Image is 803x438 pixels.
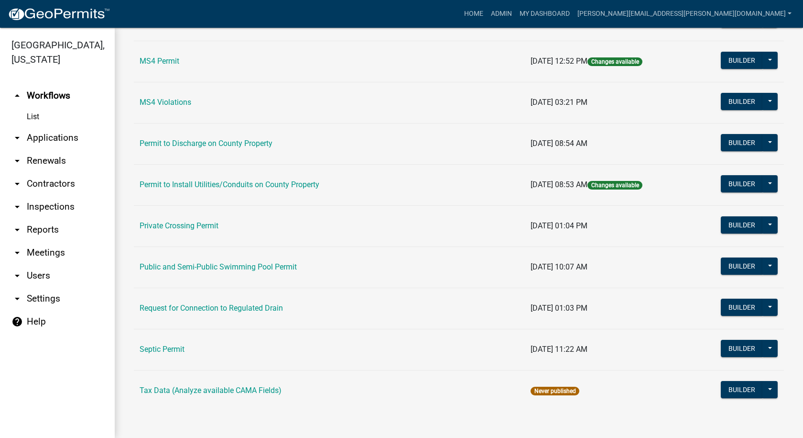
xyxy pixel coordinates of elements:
[11,178,23,190] i: arrow_drop_down
[11,90,23,101] i: arrow_drop_up
[574,5,795,23] a: [PERSON_NAME][EMAIL_ADDRESS][PERSON_NAME][DOMAIN_NAME]
[587,57,642,66] span: Changes available
[140,262,297,271] a: Public and Semi-Public Swimming Pool Permit
[11,270,23,281] i: arrow_drop_down
[140,345,184,354] a: Septic Permit
[11,293,23,304] i: arrow_drop_down
[140,386,282,395] a: Tax Data (Analyze available CAMA Fields)
[11,201,23,213] i: arrow_drop_down
[721,134,763,151] button: Builder
[140,98,191,107] a: MS4 Violations
[721,340,763,357] button: Builder
[721,93,763,110] button: Builder
[721,381,763,398] button: Builder
[11,224,23,236] i: arrow_drop_down
[460,5,487,23] a: Home
[11,155,23,167] i: arrow_drop_down
[140,56,179,66] a: MS4 Permit
[487,5,516,23] a: Admin
[531,387,579,395] span: Never published
[531,221,587,230] span: [DATE] 01:04 PM
[721,299,763,316] button: Builder
[531,345,587,354] span: [DATE] 11:22 AM
[140,221,218,230] a: Private Crossing Permit
[140,139,272,148] a: Permit to Discharge on County Property
[531,303,587,313] span: [DATE] 01:03 PM
[721,216,763,234] button: Builder
[531,56,587,66] span: [DATE] 12:52 PM
[531,262,587,271] span: [DATE] 10:07 AM
[516,5,574,23] a: My Dashboard
[140,180,319,189] a: Permit to Install Utilities/Conduits on County Property
[531,180,587,189] span: [DATE] 08:53 AM
[140,303,283,313] a: Request for Connection to Regulated Drain
[721,258,763,275] button: Builder
[721,52,763,69] button: Builder
[587,181,642,190] span: Changes available
[721,175,763,192] button: Builder
[531,98,587,107] span: [DATE] 03:21 PM
[11,132,23,144] i: arrow_drop_down
[11,247,23,258] i: arrow_drop_down
[531,139,587,148] span: [DATE] 08:54 AM
[11,316,23,327] i: help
